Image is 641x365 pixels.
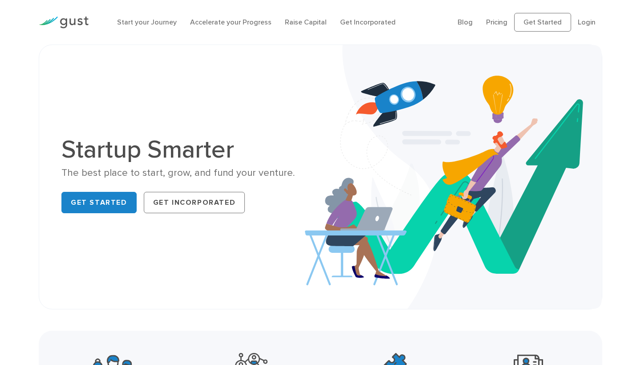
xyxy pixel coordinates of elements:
[61,166,314,179] div: The best place to start, grow, and fund your venture.
[486,18,507,26] a: Pricing
[340,18,396,26] a: Get Incorporated
[578,18,596,26] a: Login
[458,18,473,26] a: Blog
[61,137,314,162] h1: Startup Smarter
[285,18,327,26] a: Raise Capital
[61,192,137,213] a: Get Started
[514,13,571,32] a: Get Started
[117,18,177,26] a: Start your Journey
[190,18,272,26] a: Accelerate your Progress
[144,192,245,213] a: Get Incorporated
[305,45,602,309] img: Startup Smarter Hero
[39,16,89,28] img: Gust Logo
